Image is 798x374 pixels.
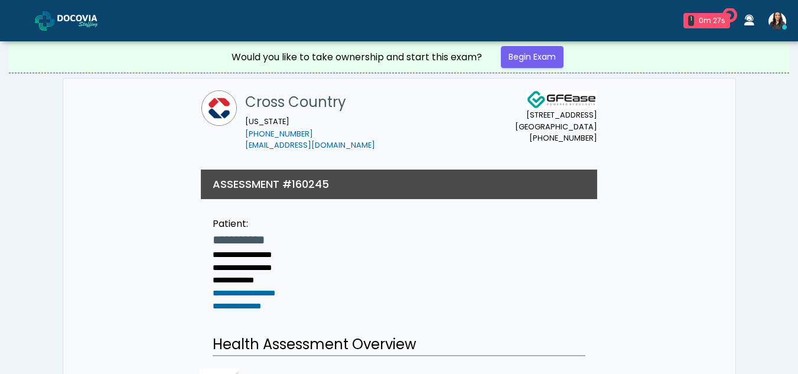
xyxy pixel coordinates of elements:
[213,217,275,231] div: Patient:
[245,90,375,114] h1: Cross Country
[245,129,313,139] a: [PHONE_NUMBER]
[57,15,116,27] img: Docovia
[768,12,786,30] img: Viral Patel
[245,116,375,151] small: [US_STATE]
[35,1,116,40] a: Docovia
[245,140,375,150] a: [EMAIL_ADDRESS][DOMAIN_NAME]
[213,177,329,191] h3: ASSESSMENT #160245
[501,46,564,68] a: Begin Exam
[201,90,237,126] img: Cross Country
[699,15,725,26] div: 0m 27s
[676,8,737,33] a: 1 0m 27s
[688,15,694,26] div: 1
[515,109,597,144] small: [STREET_ADDRESS] [GEOGRAPHIC_DATA] [PHONE_NUMBER]
[232,50,482,64] div: Would you like to take ownership and start this exam?
[526,90,597,109] img: Docovia Staffing Logo
[35,11,54,31] img: Docovia
[213,334,585,356] h2: Health Assessment Overview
